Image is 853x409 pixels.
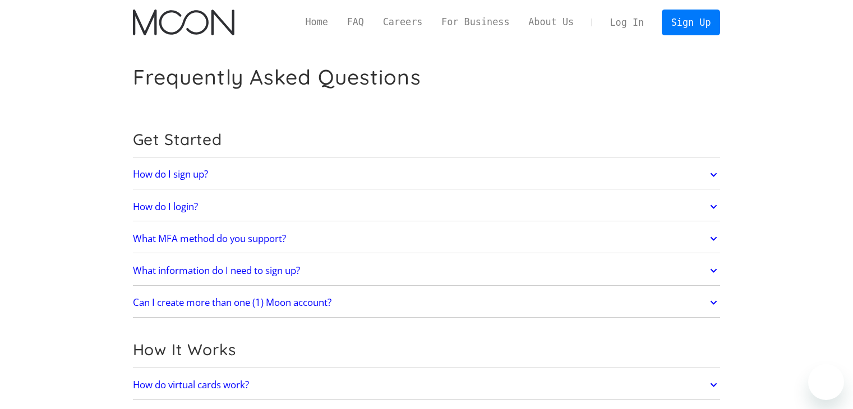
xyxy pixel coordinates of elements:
a: Home [296,15,338,29]
img: Moon Logo [133,10,234,35]
h2: How do I sign up? [133,169,208,180]
a: For Business [432,15,519,29]
a: Can I create more than one (1) Moon account? [133,291,721,314]
h2: What MFA method do you support? [133,233,286,244]
a: How do I login? [133,195,721,219]
a: Careers [374,15,432,29]
a: Sign Up [662,10,720,35]
a: Log In [601,10,653,35]
h2: How do virtual cards work? [133,379,249,391]
a: home [133,10,234,35]
h2: How do I login? [133,201,198,212]
a: How do I sign up? [133,163,721,187]
a: What MFA method do you support? [133,227,721,250]
a: FAQ [338,15,374,29]
h2: How It Works [133,340,721,359]
a: About Us [519,15,583,29]
a: What information do I need to sign up? [133,259,721,282]
h1: Frequently Asked Questions [133,64,421,90]
h2: What information do I need to sign up? [133,265,300,276]
h2: Get Started [133,130,721,149]
iframe: Button to launch messaging window [808,364,844,400]
a: How do virtual cards work? [133,373,721,397]
h2: Can I create more than one (1) Moon account? [133,297,331,308]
